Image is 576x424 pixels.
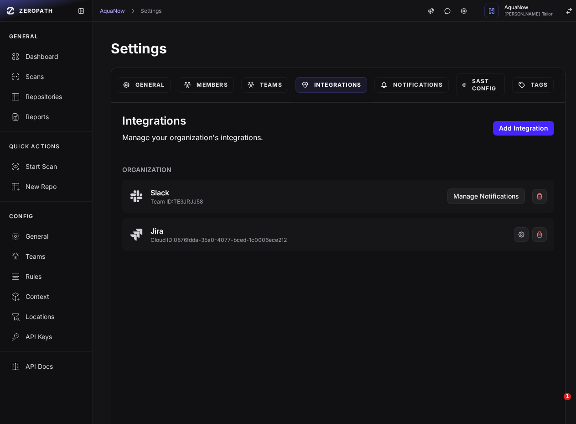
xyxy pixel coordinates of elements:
div: Dashboard [11,52,81,61]
div: Scans [11,72,81,81]
h3: Jira [150,225,287,236]
a: Integrations [296,77,367,93]
div: Teams [11,252,81,261]
a: Tags [512,77,554,93]
span: AquaNow [504,5,553,10]
div: Start Scan [11,162,81,171]
h2: Integrations [122,114,263,128]
iframe: Intercom live chat [545,393,567,415]
div: Locations [11,312,81,321]
svg: chevron right, [130,8,136,14]
button: Add Integration [493,121,554,136]
p: GENERAL [9,33,38,40]
a: SAST Config [456,73,505,96]
div: Repositories [11,92,81,101]
div: Reports [11,112,81,121]
a: Teams [241,77,288,93]
div: General [11,232,81,241]
h3: Organization [122,165,554,174]
span: ZEROPATH [19,7,53,15]
a: Settings [140,7,161,15]
p: QUICK ACTIONS [9,143,60,150]
a: AquaNow [100,7,125,15]
div: API Docs [11,362,81,371]
a: General [117,77,171,93]
h1: Settings [111,40,566,57]
button: Manage Notifications [447,188,525,204]
a: Members [178,77,234,93]
span: 1 [564,393,571,400]
p: Team ID: TE3JRJJ58 [150,198,203,205]
p: Cloud ID: 0876fdda-35a0-4077-bced-1c0006ece212 [150,236,287,244]
div: API Keys [11,332,81,341]
a: ZEROPATH [4,4,70,18]
p: Manage your organization's integrations. [122,132,263,143]
nav: breadcrumb [100,7,161,15]
span: Manage Notifications [453,192,519,201]
p: CONFIG [9,213,33,220]
h3: Slack [150,187,203,198]
div: Context [11,292,81,301]
a: Notifications [374,77,449,93]
div: New Repo [11,182,81,191]
div: Rules [11,272,81,281]
span: [PERSON_NAME] Tailor [504,12,553,16]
